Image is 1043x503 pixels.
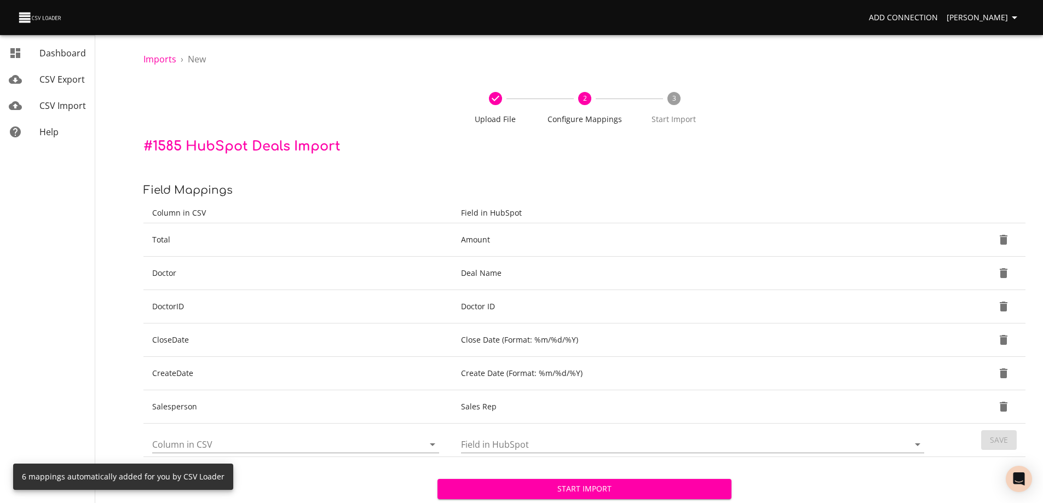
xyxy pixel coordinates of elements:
[143,53,176,65] a: Imports
[39,100,86,112] span: CSV Import
[452,257,937,290] td: Deal Name
[583,94,586,103] text: 2
[143,290,452,323] td: DoctorID
[452,323,937,357] td: Close Date (Format: %m/%d/%Y)
[990,293,1017,320] button: Delete
[990,327,1017,353] button: Delete
[143,139,341,154] span: # 1585 HubSpot Deals Import
[181,53,183,66] li: ›
[942,8,1025,28] button: [PERSON_NAME]
[544,114,625,125] span: Configure Mappings
[455,114,535,125] span: Upload File
[143,184,233,196] span: Field Mappings
[143,357,452,390] td: CreateDate
[143,223,452,257] td: Total
[869,11,938,25] span: Add Connection
[18,10,64,25] img: CSV Loader
[947,11,1021,25] span: [PERSON_NAME]
[446,482,723,496] span: Start Import
[990,360,1017,386] button: Delete
[143,323,452,357] td: CloseDate
[452,223,937,257] td: Amount
[633,114,714,125] span: Start Import
[865,8,942,28] a: Add Connection
[437,479,731,499] button: Start Import
[452,357,937,390] td: Create Date (Format: %m/%d/%Y)
[22,467,224,487] div: 6 mappings automatically added for you by CSV Loader
[143,257,452,290] td: Doctor
[452,390,937,424] td: Sales Rep
[910,437,925,452] button: Open
[990,260,1017,286] button: Delete
[143,390,452,424] td: Salesperson
[990,227,1017,253] button: Delete
[39,47,86,59] span: Dashboard
[452,203,937,223] th: Field in HubSpot
[143,203,452,223] th: Column in CSV
[990,394,1017,420] button: Delete
[672,94,676,103] text: 3
[452,290,937,323] td: Doctor ID
[39,73,85,85] span: CSV Export
[188,53,206,66] p: New
[1006,466,1032,492] div: Open Intercom Messenger
[39,126,59,138] span: Help
[425,437,440,452] button: Open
